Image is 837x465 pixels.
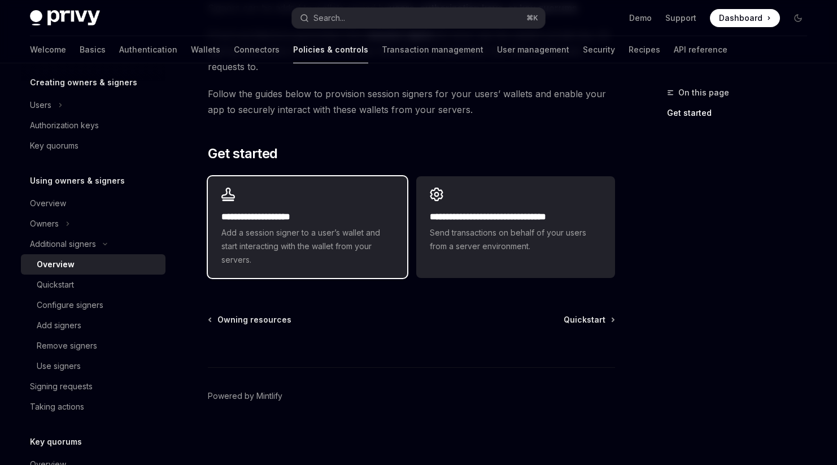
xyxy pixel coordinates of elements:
[30,400,84,414] div: Taking actions
[629,12,652,24] a: Demo
[30,237,96,251] div: Additional signers
[21,315,165,336] a: Add signers
[37,359,81,373] div: Use signers
[37,258,75,271] div: Overview
[21,336,165,356] a: Remove signers
[21,193,165,214] a: Overview
[191,36,220,63] a: Wallets
[30,435,82,449] h5: Key quorums
[674,36,727,63] a: API reference
[21,214,165,234] button: Toggle Owners section
[21,275,165,295] a: Quickstart
[292,8,545,28] button: Open search
[21,254,165,275] a: Overview
[30,98,51,112] div: Users
[430,226,601,253] span: Send transactions on behalf of your users from a server environment.
[665,12,696,24] a: Support
[21,115,165,136] a: Authorization keys
[37,339,97,353] div: Remove signers
[293,36,368,63] a: Policies & controls
[667,104,816,122] a: Get started
[208,176,407,278] a: **** **** **** *****Add a session signer to a user’s wallet and start interacting with the wallet...
[583,36,615,63] a: Security
[208,145,277,163] span: Get started
[208,86,615,118] span: Follow the guides below to provision session signers for your users’ wallets and enable your app ...
[21,136,165,156] a: Key quorums
[564,314,605,325] span: Quickstart
[564,314,614,325] a: Quickstart
[382,36,483,63] a: Transaction management
[37,298,103,312] div: Configure signers
[313,11,345,25] div: Search...
[526,14,538,23] span: ⌘ K
[30,139,79,153] div: Key quorums
[209,314,291,325] a: Owning resources
[30,197,66,210] div: Overview
[21,95,165,115] button: Toggle Users section
[21,376,165,397] a: Signing requests
[21,356,165,376] a: Use signers
[208,390,282,402] a: Powered by Mintlify
[789,9,807,27] button: Toggle dark mode
[30,119,99,132] div: Authorization keys
[30,10,100,26] img: dark logo
[21,234,165,254] button: Toggle Additional signers section
[119,36,177,63] a: Authentication
[21,295,165,315] a: Configure signers
[30,174,125,188] h5: Using owners & signers
[234,36,280,63] a: Connectors
[678,86,729,99] span: On this page
[710,9,780,27] a: Dashboard
[21,397,165,417] a: Taking actions
[30,76,137,89] h5: Creating owners & signers
[37,319,81,332] div: Add signers
[30,36,66,63] a: Welcome
[629,36,660,63] a: Recipes
[719,12,762,24] span: Dashboard
[80,36,106,63] a: Basics
[30,217,59,231] div: Owners
[217,314,291,325] span: Owning resources
[30,380,93,393] div: Signing requests
[497,36,569,63] a: User management
[221,226,393,267] span: Add a session signer to a user’s wallet and start interacting with the wallet from your servers.
[37,278,74,292] div: Quickstart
